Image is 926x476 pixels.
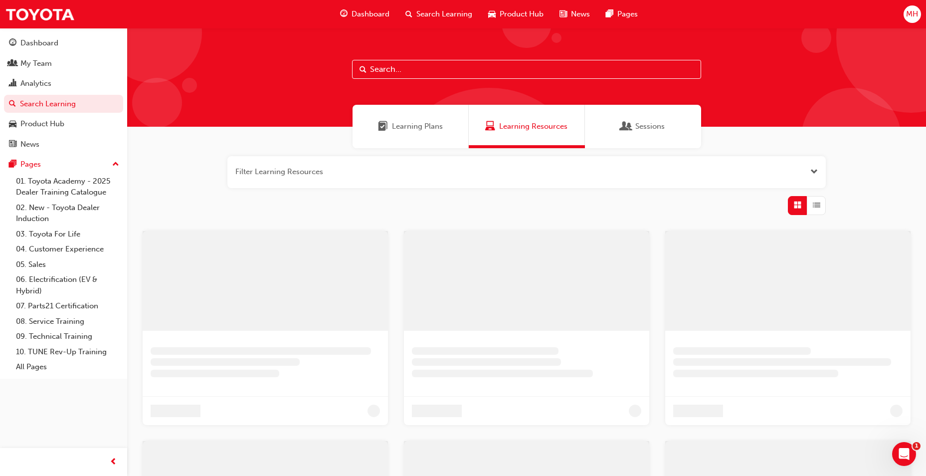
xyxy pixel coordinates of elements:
[353,105,469,148] a: Learning PlansLearning Plans
[488,8,496,20] span: car-icon
[392,121,443,132] span: Learning Plans
[4,115,123,133] a: Product Hub
[621,121,631,132] span: Sessions
[397,4,480,24] a: search-iconSearch Learning
[360,64,367,75] span: Search
[4,155,123,174] button: Pages
[4,32,123,155] button: DashboardMy TeamAnalyticsSearch LearningProduct HubNews
[416,8,472,20] span: Search Learning
[598,4,646,24] a: pages-iconPages
[110,456,117,469] span: prev-icon
[9,100,16,109] span: search-icon
[5,3,75,25] img: Trak
[12,174,123,200] a: 01. Toyota Academy - 2025 Dealer Training Catalogue
[378,121,388,132] span: Learning Plans
[12,344,123,360] a: 10. TUNE Rev-Up Training
[332,4,397,24] a: guage-iconDashboard
[480,4,552,24] a: car-iconProduct Hub
[469,105,585,148] a: Learning ResourcesLearning Resources
[500,8,544,20] span: Product Hub
[12,227,123,242] a: 03. Toyota For Life
[12,329,123,344] a: 09. Technical Training
[352,8,389,20] span: Dashboard
[906,8,918,20] span: MH
[9,79,16,88] span: chart-icon
[9,140,16,149] span: news-icon
[585,105,701,148] a: SessionsSessions
[499,121,567,132] span: Learning Resources
[913,442,921,450] span: 1
[4,95,123,113] a: Search Learning
[617,8,638,20] span: Pages
[904,5,921,23] button: MH
[485,121,495,132] span: Learning Resources
[20,118,64,130] div: Product Hub
[112,158,119,171] span: up-icon
[20,58,52,69] div: My Team
[571,8,590,20] span: News
[12,314,123,329] a: 08. Service Training
[12,241,123,257] a: 04. Customer Experience
[340,8,348,20] span: guage-icon
[12,298,123,314] a: 07. Parts21 Certification
[405,8,412,20] span: search-icon
[9,39,16,48] span: guage-icon
[20,159,41,170] div: Pages
[794,200,801,211] span: Grid
[4,135,123,154] a: News
[892,442,916,466] iframe: Intercom live chat
[12,272,123,298] a: 06. Electrification (EV & Hybrid)
[12,257,123,272] a: 05. Sales
[9,59,16,68] span: people-icon
[20,78,51,89] div: Analytics
[4,54,123,73] a: My Team
[20,139,39,150] div: News
[12,359,123,375] a: All Pages
[12,200,123,227] a: 02. New - Toyota Dealer Induction
[9,120,16,129] span: car-icon
[559,8,567,20] span: news-icon
[4,74,123,93] a: Analytics
[813,200,820,211] span: List
[552,4,598,24] a: news-iconNews
[606,8,613,20] span: pages-icon
[4,34,123,52] a: Dashboard
[9,160,16,169] span: pages-icon
[352,60,701,79] input: Search...
[810,166,818,178] button: Open the filter
[635,121,665,132] span: Sessions
[20,37,58,49] div: Dashboard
